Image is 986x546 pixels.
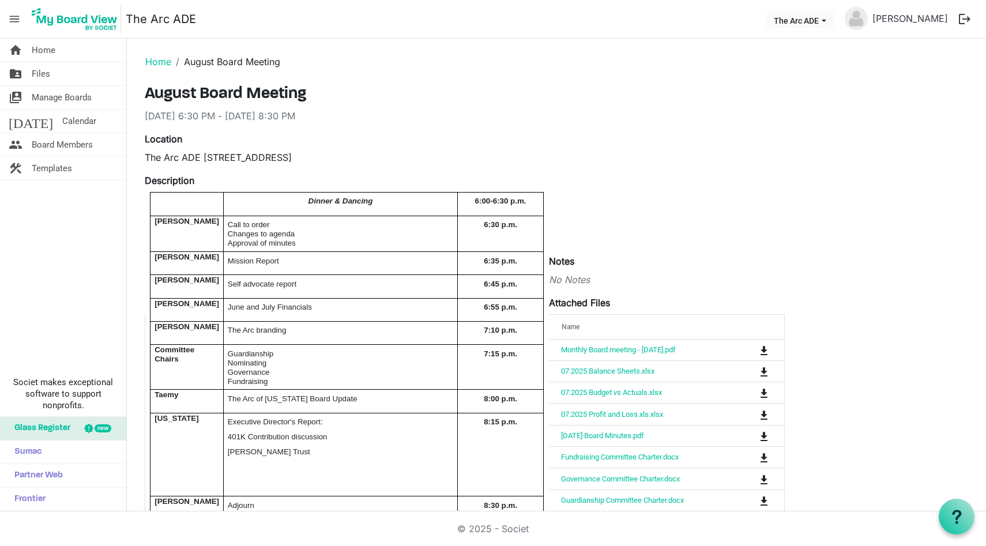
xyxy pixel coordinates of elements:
span: Name [562,323,579,331]
a: 07.2025 Profit and Loss.xls.xlsx [561,410,663,419]
td: 07.2025 Balance Sheets.xlsx is template cell column header Name [549,360,712,382]
div: new [95,424,111,432]
td: is Command column column header [712,489,784,511]
span: Glass Register [9,417,70,440]
span: Manage Boards [32,86,92,109]
span: Home [32,39,55,62]
span: 6:45 p.m. [484,280,517,288]
div: The Arc ADE [STREET_ADDRESS] [145,150,785,164]
span: Templates [32,157,72,180]
label: Notes [549,254,574,268]
td: is Command column column header [712,425,784,446]
td: Monthly Board meeting - August 20, 2025.pdf is template cell column header Name [549,340,712,360]
td: 06.18.2025 Board Minutes.pdf is template cell column header Name [549,425,712,446]
button: Download [756,449,772,465]
button: Download [756,342,772,358]
span: switch_account [9,86,22,109]
a: My Board View Logo [28,5,126,33]
a: Monthly Board meeting - [DATE].pdf [561,345,676,354]
button: Download [756,428,772,444]
td: Governance Committee Charter.docx is template cell column header Name [549,468,712,489]
a: Guardianship Committee Charter.docx [561,496,684,504]
button: Download [756,385,772,401]
td: is Command column column header [712,468,784,489]
button: Download [756,363,772,379]
label: Location [145,132,182,146]
td: 07.2025 Budget vs Actuals.xlsx is template cell column header Name [549,382,712,403]
a: [PERSON_NAME] [868,7,953,30]
td: is Command column column header [712,446,784,468]
td: is Command column column header [712,382,784,403]
a: [DATE] Board Minutes.pdf [561,431,644,440]
span: menu [3,8,25,30]
span: Approval of minutes [228,239,296,247]
button: Download [756,492,772,509]
span: Sumac [9,440,42,464]
span: Societ makes exceptional software to support nonprofits. [5,376,121,411]
span: [PERSON_NAME] [155,299,219,308]
label: Attached Files [549,296,610,310]
td: is Command column column header [712,360,784,382]
span: Board Members [32,133,93,156]
td: is Command column column header [712,403,784,424]
img: My Board View Logo [28,5,121,33]
span: 6:35 p.m. [484,257,517,265]
a: Home [145,56,171,67]
a: The Arc ADE [126,7,196,31]
span: [DATE] [9,110,53,133]
button: logout [953,7,977,31]
span: Dinner & Dancing [308,197,373,205]
label: Description [145,174,194,187]
a: 07.2025 Budget vs Actuals.xlsx [561,388,662,397]
span: folder_shared [9,62,22,85]
span: Call to order [228,220,270,229]
span: June and July Financials [228,303,312,311]
span: [PERSON_NAME] [155,276,219,284]
span: home [9,39,22,62]
li: August Board Meeting [171,55,280,69]
span: 6:30 p.m. [484,220,517,229]
span: Frontier [9,488,46,511]
span: construction [9,157,22,180]
a: Governance Committee Charter.docx [561,475,680,483]
td: Fundraising Committee Charter.docx is template cell column header Name [549,446,712,468]
a: 07.2025 Balance Sheets.xlsx [561,367,654,375]
img: no-profile-picture.svg [845,7,868,30]
button: Download [756,470,772,487]
h3: August Board Meeting [145,85,785,104]
td: Guardianship Committee Charter.docx is template cell column header Name [549,489,712,511]
span: Files [32,62,50,85]
span: people [9,133,22,156]
td: 07.2025 Profit and Loss.xls.xlsx is template cell column header Name [549,403,712,424]
span: 6:00-6:30 p.m. [475,197,526,205]
a: Fundraising Committee Charter.docx [561,453,679,461]
span: Mission Report [228,257,279,265]
button: Download [756,406,772,422]
a: © 2025 - Societ [457,523,529,534]
span: Partner Web [9,464,63,487]
span: Changes to agenda [228,229,295,238]
button: The Arc ADE dropdownbutton [766,12,834,28]
div: No Notes [145,273,785,287]
span: [PERSON_NAME] [155,253,219,261]
span: [PERSON_NAME] [155,217,219,225]
span: 6:55 p.m. [484,303,517,311]
td: is Command column column header [712,340,784,360]
div: [DATE] 6:30 PM - [DATE] 8:30 PM [145,109,785,123]
span: Self advocate report [228,280,296,288]
span: Calendar [62,110,96,133]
